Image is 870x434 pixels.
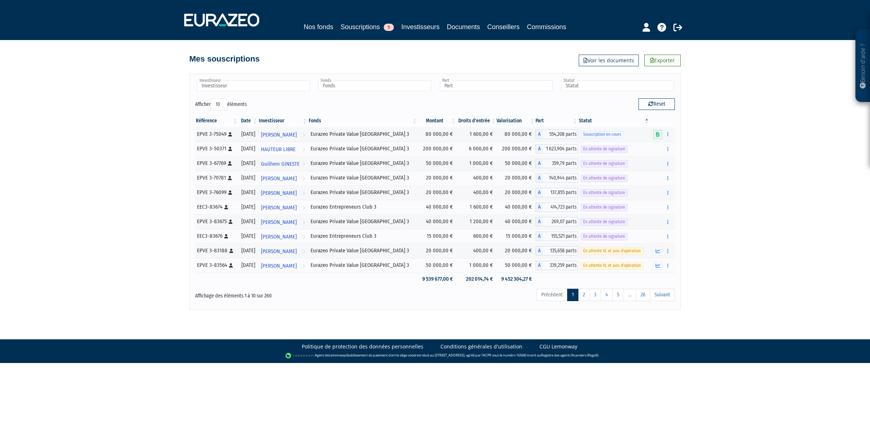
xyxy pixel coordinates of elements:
[261,143,296,156] span: HAUTEUR LIBRE
[418,115,456,127] th: Montant: activer pour trier la colonne par ordre croissant
[497,142,535,156] td: 200 000,00 €
[261,157,300,171] span: Guilhem GINESTE
[497,185,535,200] td: 20 000,00 €
[418,185,456,200] td: 20 000,00 €
[535,173,578,183] div: A - Eurazeo Private Value Europe 3
[229,249,233,253] i: [Français] Personne physique
[184,13,259,27] img: 1732889491-logotype_eurazeo_blanc_rvb.png
[535,202,578,212] div: A - Eurazeo Entrepreneurs Club 3
[285,352,313,359] img: logo-lemonway.png
[456,229,497,244] td: 600,00 €
[543,261,578,270] span: 339,259 parts
[229,263,233,268] i: [Français] Personne physique
[258,171,308,185] a: [PERSON_NAME]
[636,289,650,301] a: 26
[401,22,439,32] a: Investisseurs
[302,186,305,200] i: Voir l'investisseur
[456,214,497,229] td: 1 200,00 €
[302,143,305,156] i: Voir l'investisseur
[302,128,305,142] i: Voir l'investisseur
[241,261,256,269] div: [DATE]
[456,200,497,214] td: 1 600,00 €
[579,55,639,66] a: Voir les documents
[418,258,456,273] td: 50 000,00 €
[527,22,566,32] a: Commissions
[543,246,578,256] span: 135,658 parts
[535,115,578,127] th: Part: activer pour trier la colonne par ordre croissant
[578,115,650,127] th: Statut : activer pour trier la colonne par ordre d&eacute;croissant
[541,353,598,358] a: Registre des agents financiers (Regafi)
[497,171,535,185] td: 20 000,00 €
[302,230,305,244] i: Voir l'investisseur
[581,189,628,196] span: En attente de signature
[302,172,305,185] i: Voir l'investisseur
[535,130,578,139] div: A - Eurazeo Private Value Europe 3
[543,144,578,154] span: 1 623,904 parts
[456,115,497,127] th: Droits d'entrée: activer pour trier la colonne par ordre croissant
[311,189,415,196] div: Eurazeo Private Value [GEOGRAPHIC_DATA] 3
[418,244,456,258] td: 20 000,00 €
[241,174,256,182] div: [DATE]
[258,229,308,244] a: [PERSON_NAME]
[384,24,394,31] span: 1
[535,261,578,270] div: A - Eurazeo Private Value Europe 3
[535,217,578,226] div: A - Eurazeo Private Value Europe 3
[418,200,456,214] td: 40 000,00 €
[418,229,456,244] td: 15 000,00 €
[543,159,578,168] span: 359,79 parts
[535,130,543,139] span: A
[581,204,628,211] span: En attente de signature
[197,218,236,225] div: EPVE 3-83675
[302,201,305,214] i: Voir l'investisseur
[197,145,236,153] div: EPVE 3-50371
[258,244,308,258] a: [PERSON_NAME]
[581,175,628,182] span: En attente de signature
[302,216,305,229] i: Voir l'investisseur
[650,289,675,301] a: Suivant
[258,156,308,171] a: Guilhem GINESTE
[241,232,256,240] div: [DATE]
[418,214,456,229] td: 40 000,00 €
[258,185,308,200] a: [PERSON_NAME]
[535,144,543,154] span: A
[638,98,675,110] button: Reset
[581,160,628,167] span: En attente de signature
[581,233,628,240] span: En attente de signature
[261,128,297,142] span: [PERSON_NAME]
[581,218,628,225] span: En attente de signature
[241,145,256,153] div: [DATE]
[229,220,233,224] i: [Français] Personne physique
[195,98,247,111] label: Afficher éléments
[543,232,578,241] span: 155,521 parts
[543,188,578,197] span: 137,855 parts
[197,247,236,255] div: EPVE 3-83188
[535,144,578,154] div: A - Eurazeo Private Value Europe 3
[224,234,228,238] i: [Français] Personne physique
[497,214,535,229] td: 40 000,00 €
[612,289,624,301] a: 5
[567,289,578,301] a: 1
[258,127,308,142] a: [PERSON_NAME]
[258,200,308,214] a: [PERSON_NAME]
[535,232,543,241] span: A
[447,22,480,32] a: Documents
[311,232,415,240] div: Eurazeo Entrepreneurs Club 3
[418,142,456,156] td: 200 000,00 €
[7,352,863,359] div: - Agent de (établissement de paiement dont le siège social est situé au [STREET_ADDRESS], agréé p...
[311,174,415,182] div: Eurazeo Private Value [GEOGRAPHIC_DATA] 3
[601,289,613,301] a: 4
[497,127,535,142] td: 80 000,00 €
[228,190,232,195] i: [Français] Personne physique
[535,232,578,241] div: A - Eurazeo Entrepreneurs Club 3
[535,246,578,256] div: A - Eurazeo Private Value Europe 3
[581,146,628,153] span: En attente de signature
[304,22,333,32] a: Nos fonds
[644,55,681,66] a: Exporter
[543,173,578,183] span: 140,944 parts
[197,174,236,182] div: EPVE 3-70781
[311,261,415,269] div: Eurazeo Private Value [GEOGRAPHIC_DATA] 3
[578,289,590,301] a: 2
[228,176,232,180] i: [Français] Personne physique
[261,201,297,214] span: [PERSON_NAME]
[197,261,236,269] div: EPVE 3-83564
